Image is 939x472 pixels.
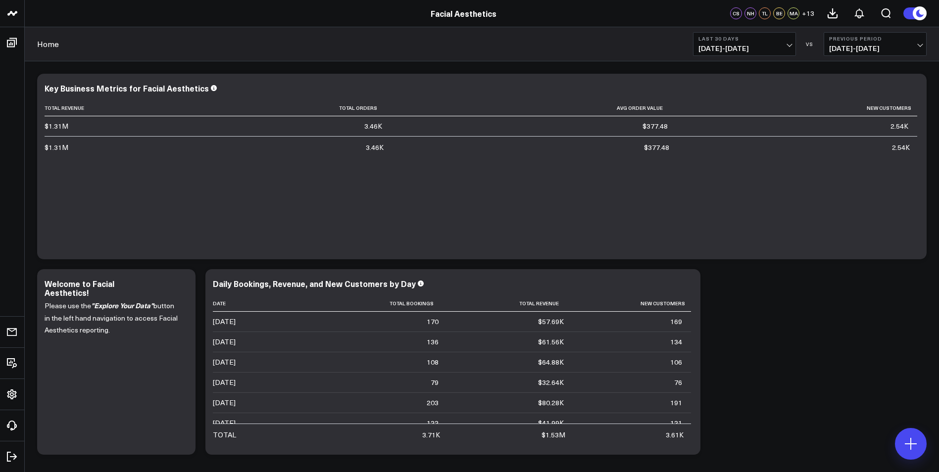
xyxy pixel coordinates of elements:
[670,357,682,367] div: 106
[45,299,188,445] div: Please use the button in the left hand navigation to access Facial Aesthetics reporting.
[538,418,564,428] div: $41.99K
[213,357,236,367] div: [DATE]
[674,378,682,387] div: 76
[538,337,564,347] div: $61.56K
[892,142,910,152] div: 2.54K
[213,295,312,312] th: Date
[364,121,382,131] div: 3.46K
[213,430,236,440] div: TOTAL
[427,357,439,367] div: 108
[542,430,565,440] div: $1.53M
[213,278,416,289] div: Daily Bookings, Revenue, and New Customers by Day
[698,36,791,42] b: Last 30 Days
[431,378,439,387] div: 79
[91,300,153,310] i: "Explore Your Data"
[45,142,68,152] div: $1.31M
[366,142,384,152] div: 3.46K
[538,317,564,327] div: $57.69K
[312,295,447,312] th: Total Bookings
[824,32,927,56] button: Previous Period[DATE]-[DATE]
[698,45,791,52] span: [DATE] - [DATE]
[213,378,236,387] div: [DATE]
[670,418,682,428] div: 121
[45,83,209,94] div: Key Business Metrics for Facial Aesthetics
[213,317,236,327] div: [DATE]
[538,398,564,408] div: $80.28K
[788,7,799,19] div: MA
[391,100,677,116] th: Avg Order Value
[538,378,564,387] div: $32.64K
[693,32,796,56] button: Last 30 Days[DATE]-[DATE]
[670,337,682,347] div: 134
[213,418,236,428] div: [DATE]
[642,121,668,131] div: $377.48
[144,100,391,116] th: Total Orders
[670,398,682,408] div: 191
[802,7,814,19] button: +13
[829,36,921,42] b: Previous Period
[37,39,59,49] a: Home
[538,357,564,367] div: $64.88K
[422,430,440,440] div: 3.71K
[573,295,691,312] th: New Customers
[45,278,114,298] div: Welcome to Facial Aesthetics!
[427,337,439,347] div: 136
[427,398,439,408] div: 203
[213,337,236,347] div: [DATE]
[773,7,785,19] div: BE
[759,7,771,19] div: TL
[427,418,439,428] div: 122
[890,121,908,131] div: 2.54K
[447,295,573,312] th: Total Revenue
[744,7,756,19] div: NH
[677,100,917,116] th: New Customers
[213,398,236,408] div: [DATE]
[730,7,742,19] div: CS
[427,317,439,327] div: 170
[801,41,819,47] div: VS
[45,121,68,131] div: $1.31M
[802,10,814,17] span: + 13
[45,100,144,116] th: Total Revenue
[829,45,921,52] span: [DATE] - [DATE]
[431,8,496,19] a: Facial Aesthetics
[644,142,669,152] div: $377.48
[666,430,684,440] div: 3.61K
[670,317,682,327] div: 169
